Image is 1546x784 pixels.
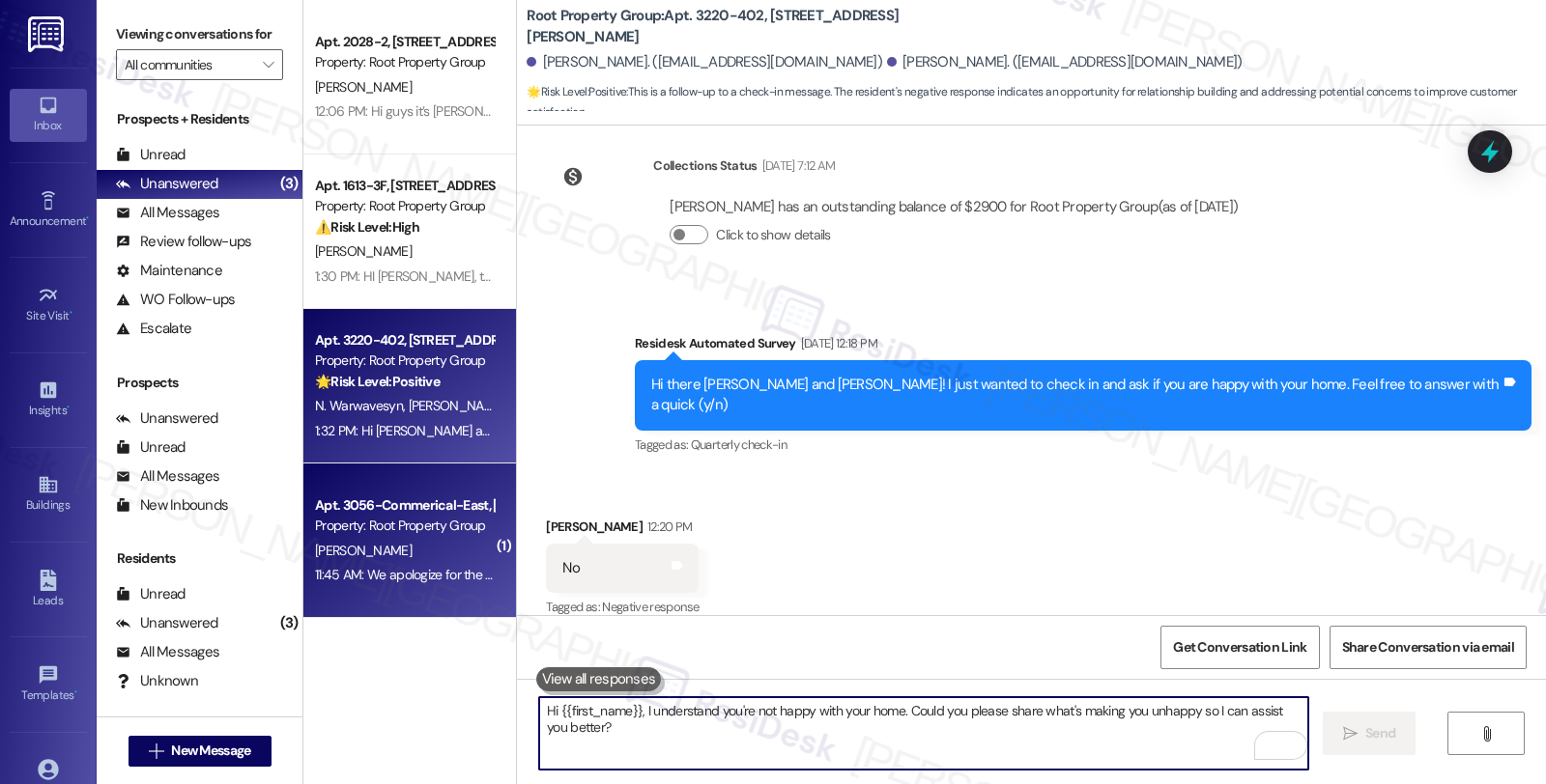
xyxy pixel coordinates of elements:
[796,333,877,353] div: [DATE] 12:18 PM
[1330,626,1527,669] button: Share Conversation via email
[74,686,77,699] span: •
[562,558,580,578] div: No
[70,306,72,320] span: •
[716,225,830,245] label: Click to show details
[1365,723,1395,743] span: Send
[97,109,302,129] div: Prospects + Residents
[116,203,219,223] div: All Messages
[116,584,186,604] div: Unread
[643,517,693,537] div: 12:20 PM
[1342,637,1514,658] span: Share Conversation via email
[275,169,303,199] div: (3)
[116,145,186,165] div: Unread
[315,397,409,414] span: N. Warwavesyn
[315,542,412,559] span: [PERSON_NAME]
[275,608,303,638] div: (3)
[97,548,302,569] div: Residents
[670,197,1238,217] div: [PERSON_NAME] has an outstanding balance of $2900 for Root Property Group (as of [DATE])
[635,431,1532,459] div: Tagged as:
[67,401,70,414] span: •
[758,155,836,176] div: [DATE] 7:12 AM
[315,176,494,196] div: Apt. 1613-3F, [STREET_ADDRESS]
[651,375,1501,416] div: Hi there [PERSON_NAME] and [PERSON_NAME]! I just wanted to check in and ask if you are happy with...
[116,319,191,339] div: Escalate
[539,697,1308,770] textarea: To enrich screen reader interactions, please activate Accessibility in Grammarly extension settings
[1343,726,1358,742] i: 
[602,599,699,615] span: Negative response
[315,422,1304,439] div: 1:32 PM: Hi [PERSON_NAME] and [PERSON_NAME], I understand you're not happy with your home. Could ...
[546,517,699,544] div: [PERSON_NAME]
[315,350,494,371] div: Property: Root Property Group
[116,232,251,252] div: Review follow-ups
[1173,637,1306,658] span: Get Conversation Link
[1323,712,1417,755] button: Send
[97,373,302,393] div: Prospects
[315,267,1267,285] div: 1:30 PM: HI [PERSON_NAME], thanks for reaching out. I see you have concerns regarding the lease c...
[635,333,1532,360] div: Residesk Automated Survey
[315,218,419,236] strong: ⚠️ Risk Level: High
[116,671,198,691] div: Unknown
[116,466,219,487] div: All Messages
[546,593,699,621] div: Tagged as:
[10,89,87,141] a: Inbox
[28,16,68,52] img: ResiDesk Logo
[527,52,882,72] div: [PERSON_NAME]. ([EMAIL_ADDRESS][DOMAIN_NAME])
[1479,726,1494,742] i: 
[116,290,235,310] div: WO Follow-ups
[10,564,87,616] a: Leads
[116,437,186,458] div: Unread
[10,468,87,520] a: Buildings
[116,19,283,49] label: Viewing conversations for
[527,6,913,47] b: Root Property Group: Apt. 3220-402, [STREET_ADDRESS][PERSON_NAME]
[86,211,89,225] span: •
[263,57,273,72] i: 
[653,155,757,176] div: Collections Status
[149,743,163,759] i: 
[116,174,218,194] div: Unanswered
[315,52,494,72] div: Property: Root Property Group
[315,32,494,52] div: Apt. 2028-2, [STREET_ADDRESS]
[171,741,250,761] span: New Message
[116,261,222,281] div: Maintenance
[125,49,252,80] input: All communities
[116,495,228,516] div: New Inbounds
[887,52,1243,72] div: [PERSON_NAME]. ([EMAIL_ADDRESS][DOMAIN_NAME])
[1160,626,1319,669] button: Get Conversation Link
[315,566,943,583] div: 11:45 AM: We apologize for the [PERSON_NAME]. Our balance and late fees will be paid [DATE]. Have...
[10,658,87,711] a: Templates •
[315,78,412,96] span: [PERSON_NAME]
[116,613,218,633] div: Unanswered
[409,397,505,414] span: [PERSON_NAME]
[315,196,494,216] div: Property: Root Property Group
[116,642,219,662] div: All Messages
[315,330,494,350] div: Apt. 3220-402, [STREET_ADDRESS][PERSON_NAME]
[116,408,218,429] div: Unanswered
[315,516,494,536] div: Property: Root Property Group
[527,84,626,99] strong: 🌟 Risk Level: Positive
[315,242,412,260] span: [PERSON_NAME]
[315,495,494,516] div: Apt. 3056-Commerical-East, [STREET_ADDRESS][PERSON_NAME]
[527,82,1546,124] span: : This is a follow-up to a check-in message. The resident's negative response indicates an opport...
[691,436,787,453] span: Quarterly check-in
[315,373,440,390] strong: 🌟 Risk Level: Positive
[10,374,87,426] a: Insights •
[129,736,272,767] button: New Message
[10,279,87,331] a: Site Visit •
